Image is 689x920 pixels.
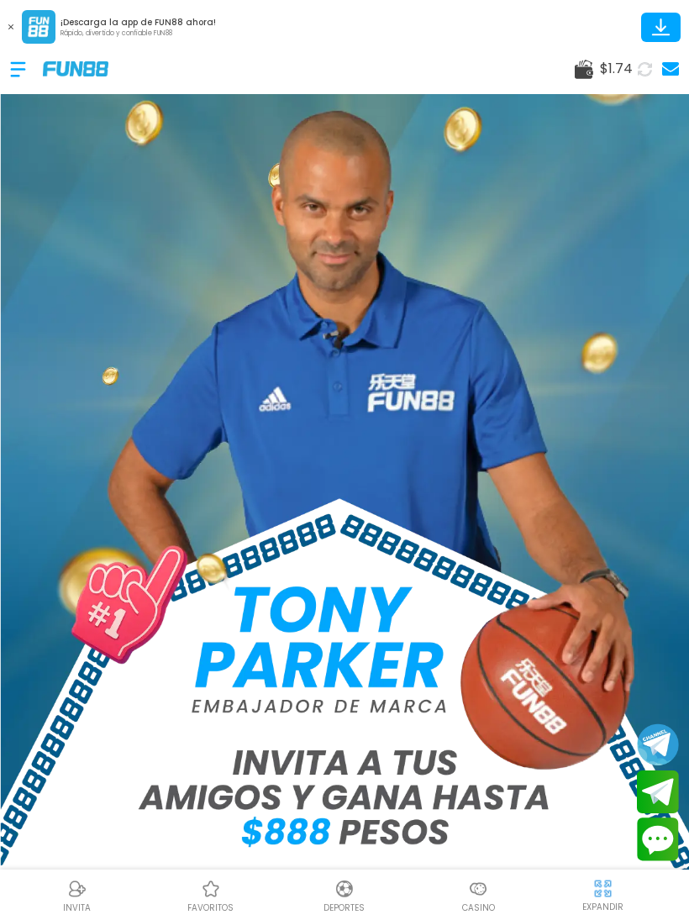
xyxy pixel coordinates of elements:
p: EXPANDIR [582,901,623,913]
button: Contact customer service [637,817,679,861]
img: Casino Favoritos [201,879,221,899]
p: INVITA [63,902,91,914]
img: Company Logo [43,61,108,76]
button: Join telegram [637,770,679,814]
a: DeportesDeportesDeportes [277,876,411,914]
img: Casino [468,879,488,899]
button: Join telegram channel [637,723,679,766]
p: Deportes [323,902,365,914]
img: Referral [67,879,87,899]
img: hide [592,878,613,899]
a: Casino FavoritosCasino Favoritosfavoritos [144,876,277,914]
p: Casino [462,902,495,914]
a: CasinoCasinoCasino [412,876,545,914]
img: App Logo [22,10,55,44]
p: Rápido, divertido y confiable FUN88 [60,29,216,39]
p: favoritos [187,902,234,914]
a: ReferralReferralINVITA [10,876,144,914]
span: $ 1.74 [600,59,633,79]
p: ¡Descarga la app de FUN88 ahora! [60,16,216,29]
img: Deportes [334,879,355,899]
